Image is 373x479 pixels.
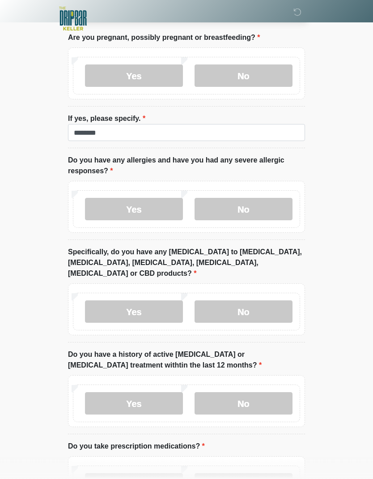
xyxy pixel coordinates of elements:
[85,64,183,87] label: Yes
[68,247,305,279] label: Specifically, do you have any [MEDICAL_DATA] to [MEDICAL_DATA], [MEDICAL_DATA], [MEDICAL_DATA], [...
[68,349,305,371] label: Do you have a history of active [MEDICAL_DATA] or [MEDICAL_DATA] treatment withtin the last 12 mo...
[68,155,305,176] label: Do you have any allergies and have you had any severe allergic responses?
[59,7,87,30] img: The DRIPBaR - Keller Logo
[195,64,292,87] label: No
[195,198,292,220] label: No
[195,392,292,415] label: No
[68,32,260,43] label: Are you pregnant, possibly pregnant or breastfeeding?
[68,113,145,124] label: If yes, please specify.
[85,392,183,415] label: Yes
[195,300,292,323] label: No
[68,441,205,452] label: Do you take prescription medications?
[85,300,183,323] label: Yes
[85,198,183,220] label: Yes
